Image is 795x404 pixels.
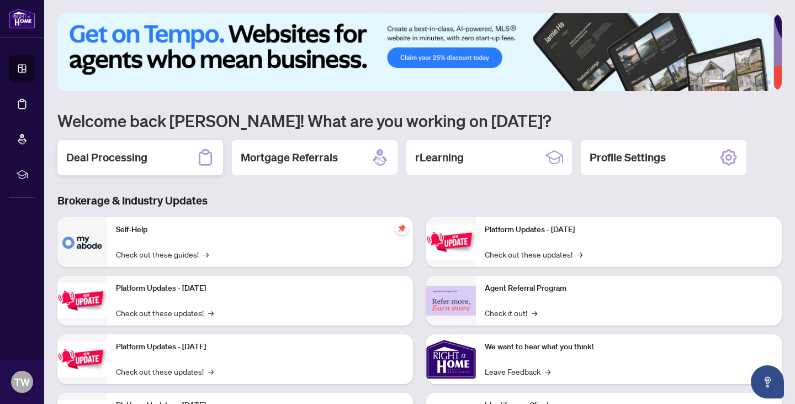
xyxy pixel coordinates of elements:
button: 4 [749,80,753,85]
h2: rLearning [415,150,464,165]
button: 6 [766,80,771,85]
p: Platform Updates - [DATE] [485,224,773,236]
a: Check it out!→ [485,307,537,319]
span: → [208,365,214,377]
button: Open asap [751,365,784,398]
h2: Deal Processing [66,150,147,165]
h2: Mortgage Referrals [241,150,338,165]
a: Check out these guides!→ [116,248,209,260]
img: Self-Help [57,217,107,267]
h1: Welcome back [PERSON_NAME]! What are you working on [DATE]? [57,110,782,131]
a: Check out these updates!→ [116,365,214,377]
span: → [532,307,537,319]
p: Agent Referral Program [485,282,773,295]
h2: Profile Settings [590,150,666,165]
span: → [203,248,209,260]
p: Platform Updates - [DATE] [116,341,404,353]
p: Platform Updates - [DATE] [116,282,404,295]
img: Agent Referral Program [426,286,476,316]
span: → [577,248,582,260]
a: Check out these updates!→ [485,248,582,260]
span: → [545,365,550,377]
button: 5 [757,80,762,85]
p: Self-Help [116,224,404,236]
span: → [208,307,214,319]
button: 1 [709,80,727,85]
a: Leave Feedback→ [485,365,550,377]
img: logo [9,8,35,29]
h3: Brokerage & Industry Updates [57,193,782,208]
button: 2 [731,80,735,85]
img: Platform Updates - September 16, 2025 [57,283,107,318]
span: TW [14,374,30,390]
img: Slide 0 [57,13,773,91]
span: pushpin [395,222,409,235]
img: Platform Updates - July 21, 2025 [57,342,107,376]
button: 3 [740,80,744,85]
p: We want to hear what you think! [485,341,773,353]
a: Check out these updates!→ [116,307,214,319]
img: We want to hear what you think! [426,334,476,384]
img: Platform Updates - June 23, 2025 [426,224,476,259]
